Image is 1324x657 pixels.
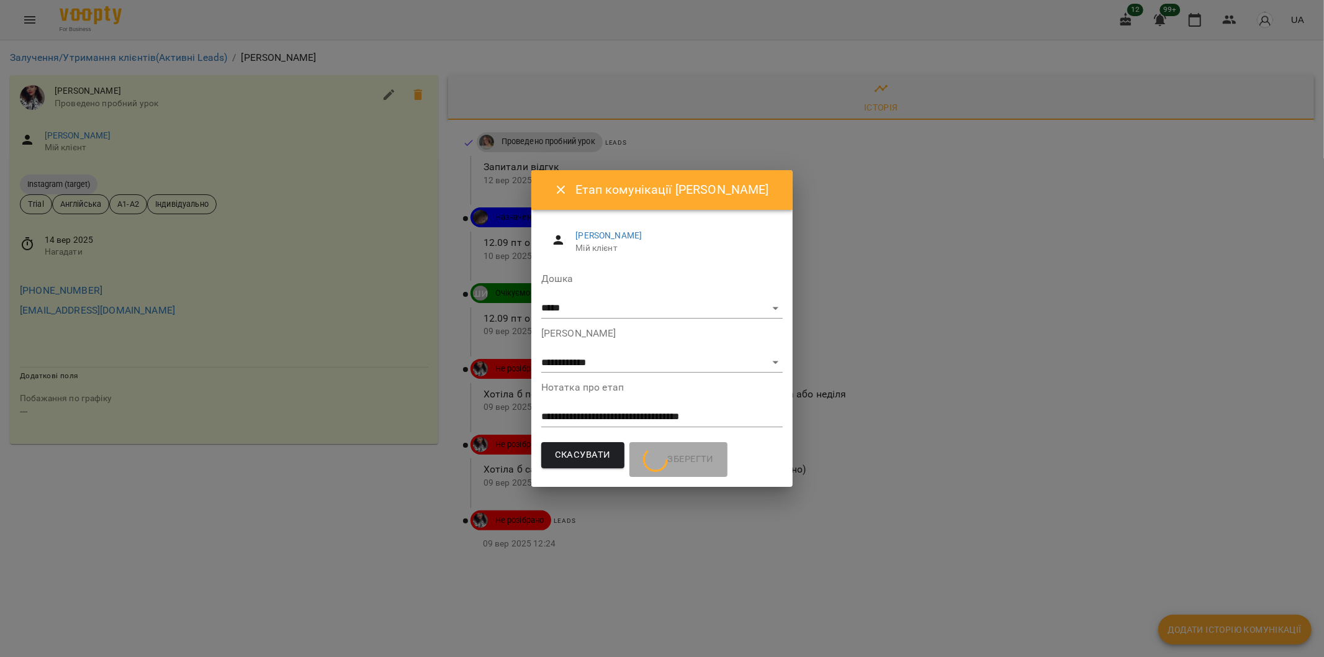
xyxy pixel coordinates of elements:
[555,447,611,463] span: Скасувати
[575,242,773,255] span: Мій клієнт
[541,442,624,468] button: Скасувати
[575,230,642,240] a: [PERSON_NAME]
[541,328,783,338] label: [PERSON_NAME]
[541,274,783,284] label: Дошка
[575,180,778,199] h6: Етап комунікації [PERSON_NAME]
[546,175,576,205] button: Close
[541,383,783,392] label: Нотатка про етап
